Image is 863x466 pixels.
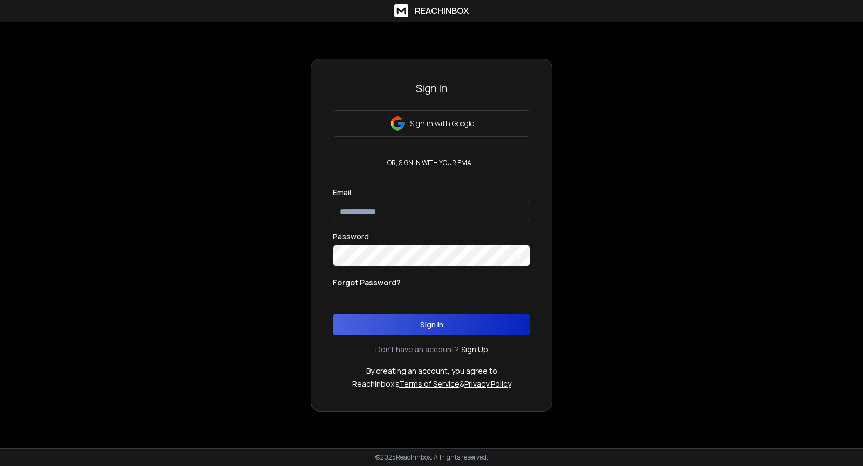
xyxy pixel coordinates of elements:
[415,4,469,17] h1: ReachInbox
[352,379,511,389] p: ReachInbox's &
[461,344,488,355] a: Sign Up
[410,118,474,129] p: Sign in with Google
[394,4,469,17] a: ReachInbox
[333,233,369,241] label: Password
[333,110,530,137] button: Sign in with Google
[333,81,530,96] h3: Sign In
[333,189,351,196] label: Email
[366,366,497,376] p: By creating an account, you agree to
[333,277,401,288] p: Forgot Password?
[399,379,460,389] a: Terms of Service
[383,159,481,167] p: or, sign in with your email
[333,314,530,335] button: Sign In
[464,379,511,389] a: Privacy Policy
[375,453,488,462] p: © 2025 Reachinbox. All rights reserved.
[375,344,459,355] p: Don't have an account?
